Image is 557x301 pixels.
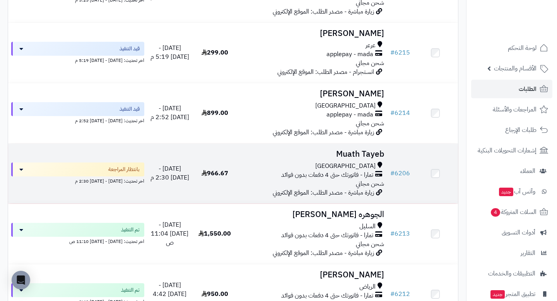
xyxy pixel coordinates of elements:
[494,63,536,74] span: الأقسام والمنتجات
[108,166,140,173] span: بانتظار المراجعة
[240,29,384,38] h3: [PERSON_NAME]
[120,105,140,113] span: قيد التنفيذ
[202,48,228,57] span: 299.00
[390,289,395,299] span: #
[488,268,535,279] span: التطبيقات والخدمات
[471,39,552,57] a: لوحة التحكم
[202,169,228,178] span: 966.67
[504,14,550,30] img: logo-2.png
[198,229,231,238] span: 1,550.00
[356,179,384,188] span: شحن مجاني
[151,220,188,247] span: [DATE] - [DATE] 11:04 ص
[390,289,410,299] a: #6212
[471,162,552,180] a: العملاء
[366,41,376,50] span: عرعر
[490,289,535,299] span: تطبيق المتجر
[519,84,536,94] span: الطلبات
[471,182,552,201] a: وآتس آبجديد
[490,208,500,217] span: 4
[508,43,536,53] span: لوحة التحكم
[121,286,140,294] span: تم التنفيذ
[281,171,373,180] span: تمارا - فاتورتك حتى 4 دفعات بدون فوائد
[273,248,374,258] span: زيارة مباشرة - مصدر الطلب: الموقع الإلكتروني
[493,104,536,115] span: المراجعات والأسئلة
[150,43,189,62] span: [DATE] - [DATE] 5:19 م
[390,48,395,57] span: #
[471,223,552,242] a: أدوات التسويق
[12,271,30,289] div: Open Intercom Messenger
[390,48,410,57] a: #6215
[202,289,228,299] span: 950.00
[240,150,384,159] h3: Muath Tayeb
[521,248,535,258] span: التقارير
[471,203,552,221] a: السلات المتروكة4
[150,104,189,122] span: [DATE] - [DATE] 2:52 م
[121,226,140,234] span: تم التنفيذ
[240,89,384,98] h3: [PERSON_NAME]
[11,176,144,185] div: اخر تحديث: [DATE] - [DATE] 2:30 م
[326,50,373,59] span: applepay - mada
[520,166,535,176] span: العملاء
[471,100,552,119] a: المراجعات والأسئلة
[281,291,373,300] span: تمارا - فاتورتك حتى 4 دفعات بدون فوائد
[359,282,376,291] span: الرياض
[390,108,410,118] a: #6214
[471,264,552,283] a: التطبيقات والخدمات
[273,188,374,197] span: زيارة مباشرة - مصدر الطلب: الموقع الإلكتروني
[11,116,144,124] div: اخر تحديث: [DATE] - [DATE] 2:52 م
[390,169,410,178] a: #6206
[471,80,552,98] a: الطلبات
[273,128,374,137] span: زيارة مباشرة - مصدر الطلب: الموقع الإلكتروني
[356,58,384,68] span: شحن مجاني
[356,239,384,249] span: شحن مجاني
[120,45,140,53] span: قيد التنفيذ
[499,188,513,196] span: جديد
[326,110,373,119] span: applepay - mada
[11,237,144,245] div: اخر تحديث: [DATE] - [DATE] 11:10 ص
[150,164,189,182] span: [DATE] - [DATE] 2:30 م
[11,56,144,64] div: اخر تحديث: [DATE] - [DATE] 5:19 م
[390,229,395,238] span: #
[202,108,228,118] span: 899.00
[471,121,552,139] a: طلبات الإرجاع
[390,108,395,118] span: #
[471,141,552,160] a: إشعارات التحويلات البنكية
[315,162,376,171] span: [GEOGRAPHIC_DATA]
[498,186,535,197] span: وآتس آب
[315,101,376,110] span: [GEOGRAPHIC_DATA]
[281,231,373,240] span: تمارا - فاتورتك حتى 4 دفعات بدون فوائد
[356,119,384,128] span: شحن مجاني
[490,207,536,217] span: السلات المتروكة
[390,169,395,178] span: #
[390,229,410,238] a: #6213
[471,244,552,262] a: التقارير
[490,290,505,299] span: جديد
[277,67,374,77] span: انستجرام - مصدر الطلب: الموقع الإلكتروني
[505,125,536,135] span: طلبات الإرجاع
[502,227,535,238] span: أدوات التسويق
[240,270,384,279] h3: [PERSON_NAME]
[240,210,384,219] h3: الجوهره [PERSON_NAME]
[359,222,376,231] span: السليل
[273,7,374,16] span: زيارة مباشرة - مصدر الطلب: الموقع الإلكتروني
[478,145,536,156] span: إشعارات التحويلات البنكية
